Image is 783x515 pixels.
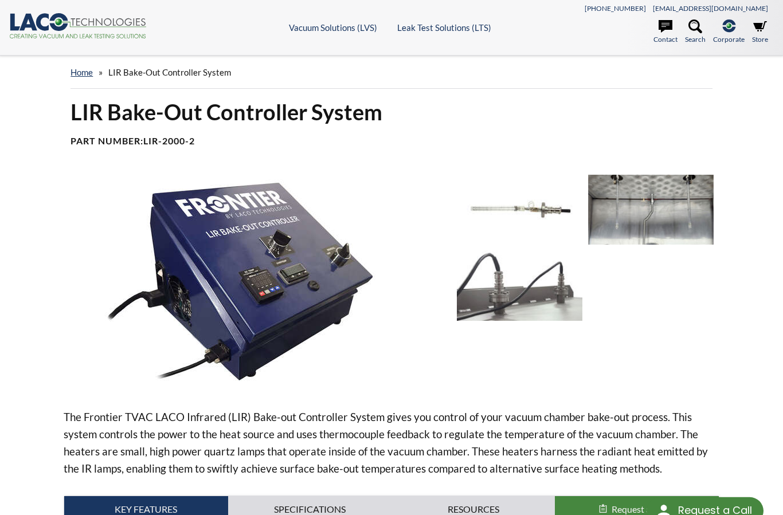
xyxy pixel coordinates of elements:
[612,504,678,514] span: Request a Quote
[64,408,719,477] p: The Frontier TVAC LACO Infrared (LIR) Bake-out Controller System gives you control of your vacuum...
[71,56,712,89] div: »
[457,250,582,320] img: LIR Bake-Out External feedthroughs
[397,22,491,33] a: Leak Test Solutions (LTS)
[143,135,195,146] b: LIR-2000-2
[752,19,768,45] a: Store
[64,175,448,390] img: LIR Bake-Out Controller
[685,19,706,45] a: Search
[713,34,745,45] span: Corporate
[653,19,678,45] a: Contact
[585,4,646,13] a: [PHONE_NUMBER]
[108,67,231,77] span: LIR Bake-Out Controller System
[457,175,582,245] img: LIR Bake-Out Blub
[71,98,712,126] h1: LIR Bake-Out Controller System
[71,67,93,77] a: home
[653,4,768,13] a: [EMAIL_ADDRESS][DOMAIN_NAME]
[71,135,712,147] h4: Part Number:
[289,22,377,33] a: Vacuum Solutions (LVS)
[588,175,714,245] img: LIR Bake-Out Bulbs in chamber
